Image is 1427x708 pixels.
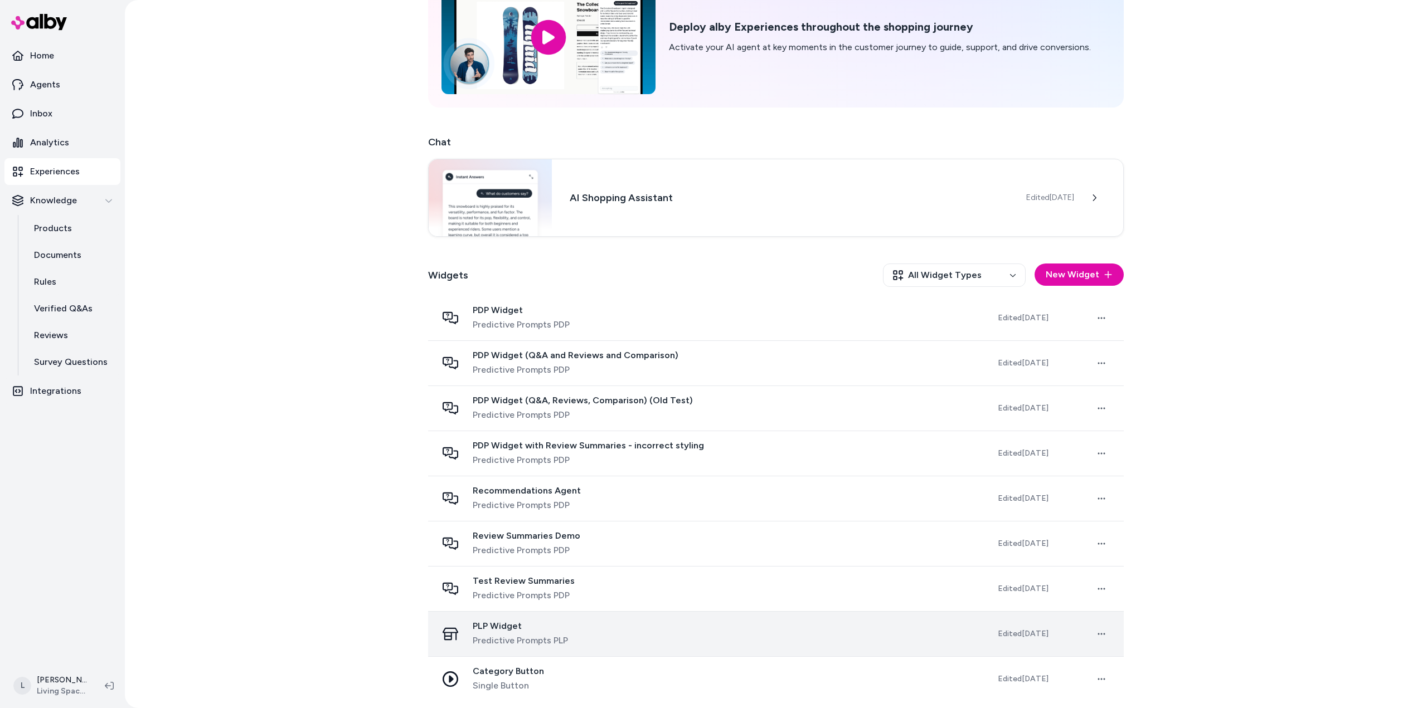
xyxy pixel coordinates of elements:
p: Agents [30,78,60,91]
span: Edited [DATE] [998,358,1049,368]
span: Edited [DATE] [998,674,1049,683]
a: Inbox [4,100,120,127]
span: Predictive Prompts PLP [473,634,568,647]
a: Documents [23,242,120,268]
p: Knowledge [30,194,77,207]
span: PDP Widget (Q&A, Reviews, Comparison) (Old Test) [473,395,693,406]
p: Rules [34,275,56,289]
p: Verified Q&As [34,302,93,315]
p: Integrations [30,384,81,398]
p: Products [34,222,72,235]
span: Test Review Summaries [473,575,575,587]
a: Survey Questions [23,349,120,375]
span: Edited [DATE] [998,584,1049,593]
h3: AI Shopping Assistant [570,190,1008,206]
span: Category Button [473,666,544,677]
span: Edited [DATE] [998,494,1049,503]
h2: Deploy alby Experiences throughout the shopping journey [669,20,1091,34]
img: Chat widget [429,159,552,236]
span: Review Summaries Demo [473,530,580,541]
a: Rules [23,268,120,295]
a: Experiences [4,158,120,185]
p: Survey Questions [34,355,108,369]
span: Predictive Prompts PDP [473,544,580,557]
p: Reviews [34,329,68,342]
img: alby Logo [11,14,67,30]
p: Analytics [30,136,69,149]
span: Predictive Prompts PDP [473,408,693,422]
p: [PERSON_NAME] [37,675,87,686]
a: Integrations [4,378,120,404]
p: Inbox [30,107,52,120]
button: All Widget Types [883,263,1026,287]
span: Predictive Prompts PDP [473,453,704,467]
span: Predictive Prompts PDP [473,589,575,602]
span: PDP Widget (Q&A and Reviews and Comparison) [473,350,678,361]
span: Edited [DATE] [998,539,1049,548]
a: Chat widgetAI Shopping AssistantEdited[DATE] [428,159,1124,237]
span: Living Spaces [37,686,87,697]
span: Edited [DATE] [1026,192,1074,203]
span: L [13,677,31,695]
p: Activate your AI agent at key moments in the customer journey to guide, support, and drive conver... [669,41,1091,54]
button: L[PERSON_NAME]Living Spaces [7,668,96,704]
a: Verified Q&As [23,295,120,322]
span: Edited [DATE] [998,403,1049,413]
p: Documents [34,248,81,262]
span: Predictive Prompts PDP [473,363,678,377]
h2: Widgets [428,267,468,283]
a: Products [23,215,120,242]
span: Recommendations Agent [473,485,581,496]
span: Predictive Prompts PDP [473,318,570,331]
span: Edited [DATE] [998,448,1049,458]
span: Predictive Prompts PDP [473,499,581,512]
span: PDP Widget [473,305,570,316]
span: Edited [DATE] [998,313,1049,323]
a: Agents [4,71,120,98]
a: Reviews [23,322,120,349]
span: Edited [DATE] [998,629,1049,638]
h2: Chat [428,134,1124,150]
a: Analytics [4,129,120,156]
p: Experiences [30,165,80,178]
p: Home [30,49,54,62]
button: New Widget [1035,263,1124,286]
button: Knowledge [4,187,120,214]
span: Single Button [473,679,544,692]
a: Home [4,42,120,69]
span: PDP Widget with Review Summaries - incorrect styling [473,440,704,451]
span: PLP Widget [473,621,568,632]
